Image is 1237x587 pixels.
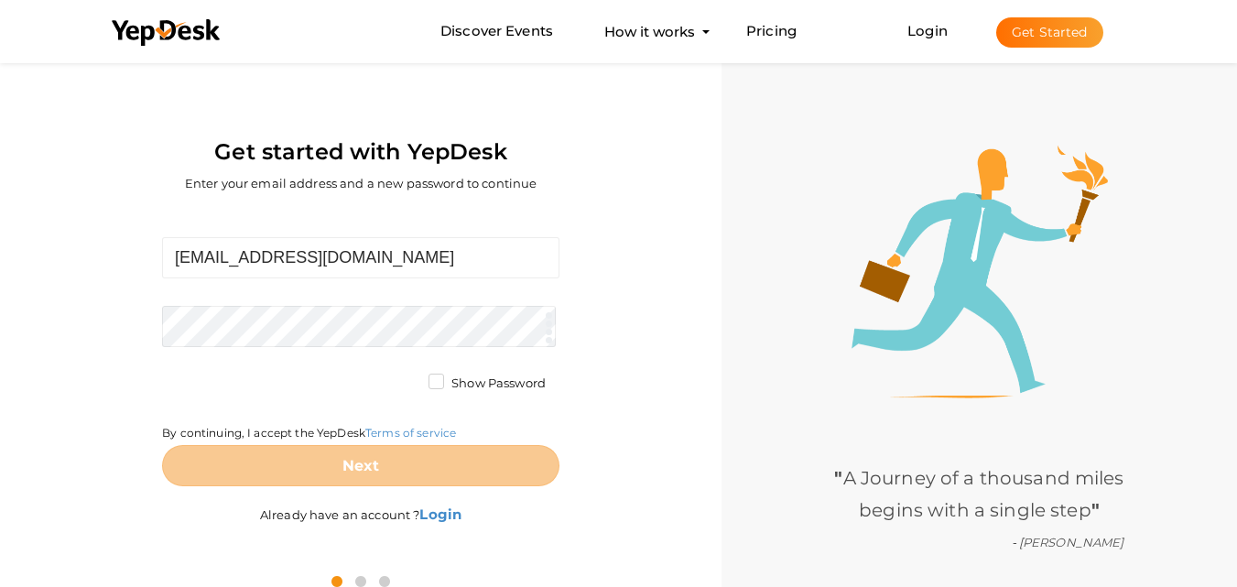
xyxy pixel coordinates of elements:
[162,237,559,278] input: Enter your email address
[1012,535,1124,549] i: - [PERSON_NAME]
[429,375,546,393] label: Show Password
[342,457,380,474] b: Next
[1091,499,1100,521] b: "
[834,467,1123,521] span: A Journey of a thousand miles begins with a single step
[834,467,842,489] b: "
[907,22,948,39] a: Login
[162,425,456,440] label: By continuing, I accept the YepDesk
[852,146,1108,398] img: step1-illustration.png
[365,426,456,440] a: Terms of service
[440,15,553,49] a: Discover Events
[599,15,700,49] button: How it works
[419,505,461,523] b: Login
[214,135,506,169] label: Get started with YepDesk
[162,445,559,486] button: Next
[260,486,461,524] label: Already have an account ?
[185,175,537,192] label: Enter your email address and a new password to continue
[746,15,797,49] a: Pricing
[996,17,1103,48] button: Get Started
